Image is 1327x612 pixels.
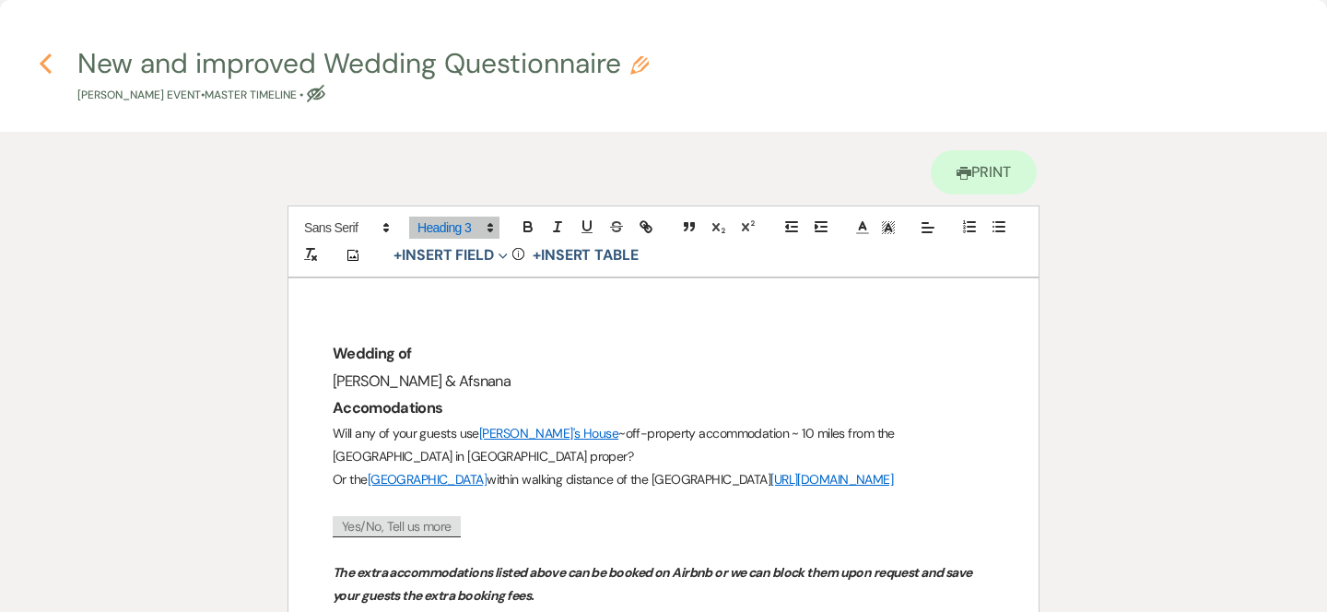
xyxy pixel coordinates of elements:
[333,398,442,418] strong: Accomodations
[368,471,487,488] a: [GEOGRAPHIC_DATA]
[479,425,618,441] a: [PERSON_NAME]'s House
[77,50,649,104] button: New and improved Wedding Questionnaire[PERSON_NAME] Event•Master Timeline •
[77,87,649,104] p: [PERSON_NAME] Event • Master Timeline •
[333,564,974,604] em: The extra accommodations listed above can be booked on Airbnb or we can block them upon request a...
[487,471,770,488] span: within walking distance of the [GEOGRAPHIC_DATA]
[333,344,411,363] strong: Wedding of
[915,217,941,239] span: Alignment
[333,471,368,488] span: Or the
[387,244,514,266] button: Insert Field
[393,248,402,263] span: +
[333,422,994,468] p: Will any of your guests use ~off-property accommodation ~ 10 miles from the [GEOGRAPHIC_DATA] in ...
[533,248,541,263] span: +
[850,217,875,239] span: Text Color
[333,516,461,537] span: Yes/No, Tell us more
[526,244,645,266] button: +Insert Table
[931,150,1037,194] a: Print
[770,471,893,488] a: [URL][DOMAIN_NAME]
[409,217,499,239] span: Header Formats
[875,217,901,239] span: Text Background Color
[333,368,994,394] h3: [PERSON_NAME] & Afsnana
